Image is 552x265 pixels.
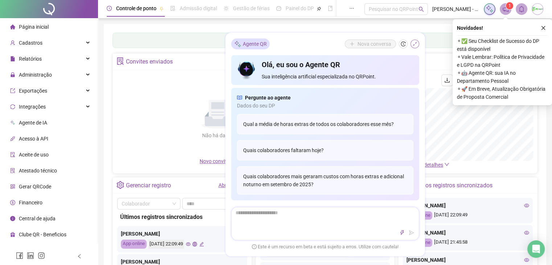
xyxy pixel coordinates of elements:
[10,104,15,109] span: sync
[317,7,321,11] span: pushpin
[237,114,413,134] div: Qual a média de horas extras de todos os colaboradores esse mês?
[401,41,406,46] span: history
[10,152,15,157] span: audit
[180,5,217,11] span: Admissão digital
[418,7,424,12] span: search
[19,120,47,126] span: Agente de IA
[286,5,314,11] span: Painel do DP
[524,230,529,235] span: eye
[19,104,46,110] span: Integrações
[506,2,513,9] sup: 1
[252,243,398,250] span: Este é um recurso em beta e está sujeito a erros. Utilize com cautela!
[77,254,82,259] span: left
[457,37,548,53] span: ⚬ ✅ Seu Checklist de Sucesso do DP está disponível
[19,168,57,174] span: Atestado técnico
[237,60,256,81] img: icon
[184,131,251,139] div: Não há dados
[444,162,449,167] span: down
[107,6,112,11] span: clock-circle
[508,3,511,8] span: 1
[400,230,405,235] span: thunderbolt
[415,162,449,168] a: Ver detalhes down
[116,57,124,65] span: solution
[406,201,529,209] div: [PERSON_NAME]
[16,252,23,259] span: facebook
[10,232,15,237] span: gift
[126,56,173,68] div: Convites enviados
[518,6,525,12] span: bell
[237,102,413,110] span: Dados do seu DP
[541,25,546,30] span: close
[200,158,236,164] span: Novo convite
[38,252,45,259] span: instagram
[412,179,492,192] div: Últimos registros sincronizados
[186,242,191,246] span: eye
[224,6,229,11] span: sun
[415,162,443,168] span: Ver detalhes
[406,229,529,237] div: [PERSON_NAME]
[218,182,248,188] a: Abrir registro
[233,5,270,11] span: Gestão de férias
[457,24,483,32] span: Novidades !
[19,40,42,46] span: Cadastros
[159,7,164,11] span: pushpin
[27,252,34,259] span: linkedin
[192,242,197,246] span: global
[10,56,15,61] span: file
[10,168,15,173] span: solution
[121,230,244,238] div: [PERSON_NAME]
[276,6,281,11] span: dashboard
[10,136,15,141] span: api
[10,40,15,45] span: user-add
[19,72,52,78] span: Administração
[19,56,42,62] span: Relatórios
[19,200,42,205] span: Financeiro
[231,38,270,49] div: Agente QR
[10,72,15,77] span: lock
[457,53,548,69] span: ⚬ Vale Lembrar: Política de Privacidade e LGPD na QRPoint
[444,77,450,83] span: download
[245,94,291,102] span: Pergunte ao agente
[262,73,413,81] span: Sua inteligência artificial especializada no QRPoint.
[199,242,204,246] span: edit
[10,200,15,205] span: dollar
[486,5,494,13] img: sparkle-icon.fc2bf0ac1784a2077858766a79e2daf3.svg
[398,228,406,237] button: thunderbolt
[524,203,529,208] span: eye
[10,184,15,189] span: qrcode
[407,228,416,237] button: send
[19,232,66,237] span: Clube QR - Beneficios
[19,88,47,94] span: Exportações
[116,5,156,11] span: Controle de ponto
[10,24,15,29] span: home
[237,94,242,102] span: read
[19,216,56,221] span: Central de ajuda
[120,212,244,221] div: Últimos registros sincronizados
[524,257,529,262] span: eye
[10,88,15,93] span: export
[262,60,413,70] h4: Olá, eu sou o Agente QR
[502,6,509,12] span: notification
[121,240,147,249] div: App online
[349,6,354,11] span: ellipsis
[406,211,529,220] div: [DATE] 22:09:49
[19,24,49,30] span: Página inicial
[19,184,51,189] span: Gerar QRCode
[432,5,479,13] span: [PERSON_NAME] - RS ENGENHARIA
[170,6,175,11] span: file-done
[457,85,548,101] span: ⚬ 🚀 Em Breve, Atualização Obrigatória de Proposta Comercial
[457,69,548,85] span: ⚬ 🤖 Agente QR: sua IA no Departamento Pessoal
[527,240,545,258] div: Open Intercom Messenger
[148,240,184,249] div: [DATE] 22:09:49
[406,256,529,264] div: [PERSON_NAME]
[116,181,124,189] span: setting
[406,238,529,247] div: [DATE] 21:45:58
[234,40,241,48] img: sparkle-icon.fc2bf0ac1784a2077858766a79e2daf3.svg
[19,152,49,158] span: Aceite de uso
[10,216,15,221] span: info-circle
[328,6,333,11] span: book
[237,140,413,160] div: Quais colaboradores faltaram hoje?
[345,40,396,48] button: Nova conversa
[19,136,48,142] span: Acesso à API
[412,41,417,46] span: shrink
